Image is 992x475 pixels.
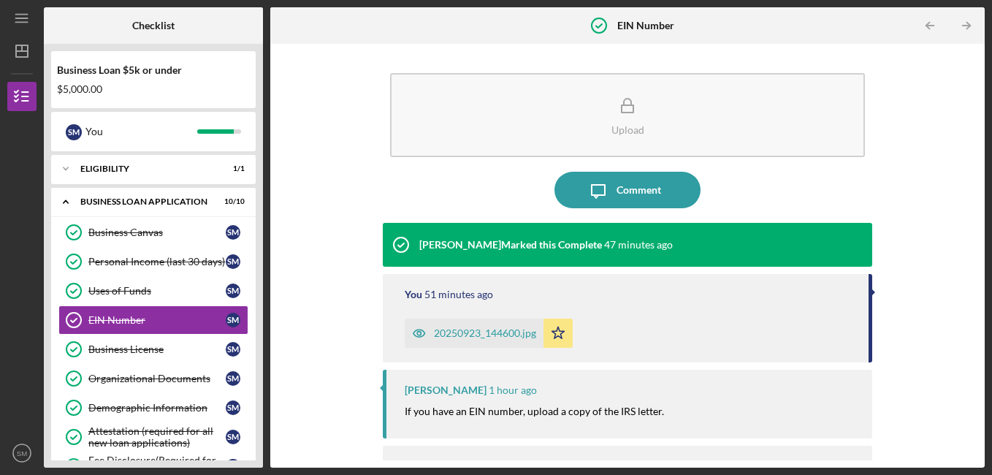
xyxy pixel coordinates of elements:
b: Checklist [132,20,175,31]
div: Eligibility [80,164,208,173]
div: Attestation (required for all new loan applications) [88,425,226,449]
div: EIN Number [88,314,226,326]
div: 10 / 10 [218,197,245,206]
a: EIN NumberSM [58,305,248,335]
a: Business CanvasSM [58,218,248,247]
div: S M [226,342,240,357]
button: SM [7,438,37,468]
mark: If you have an EIN number, upload a copy of the IRS letter. [405,405,664,417]
button: Upload [390,73,866,157]
div: You [405,289,422,300]
div: 20250923_144600.jpg [434,327,536,339]
div: [PERSON_NAME] [401,460,483,472]
div: $5,000.00 [57,83,250,95]
button: Comment [554,172,701,208]
a: Attestation (required for all new loan applications)SM [58,422,248,452]
text: SM [17,449,27,457]
time: 2025-09-23 19:50 [424,289,493,300]
div: S M [66,124,82,140]
div: Organizational Documents [88,373,226,384]
div: You [85,119,197,144]
div: S M [226,225,240,240]
div: 1 / 1 [218,164,245,173]
div: Comment [617,172,661,208]
div: [PERSON_NAME] Marked this Complete [419,239,602,251]
div: Personal Income (last 30 days) [88,256,226,267]
div: Upload [611,124,644,135]
div: S M [226,430,240,444]
div: Uses of Funds [88,285,226,297]
div: Business Canvas [88,227,226,238]
div: S M [226,371,240,386]
div: [PERSON_NAME] [405,384,487,396]
button: 20250923_144600.jpg [405,319,573,348]
a: Uses of FundsSM [58,276,248,305]
div: S M [226,459,240,474]
div: S M [226,284,240,298]
time: 2025-09-23 19:54 [604,239,673,251]
div: Demographic Information [88,402,226,414]
div: Business Loan $5k or under [57,64,250,76]
a: Demographic InformationSM [58,393,248,422]
div: Business License [88,343,226,355]
a: Organizational DocumentsSM [58,364,248,393]
div: S M [226,254,240,269]
div: S M [226,400,240,415]
a: Business LicenseSM [58,335,248,364]
div: S M [226,313,240,327]
time: 2025-09-23 19:35 [489,384,537,396]
b: EIN Number [617,20,674,31]
a: Personal Income (last 30 days)SM [58,247,248,276]
div: BUSINESS LOAN APPLICATION [80,197,208,206]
